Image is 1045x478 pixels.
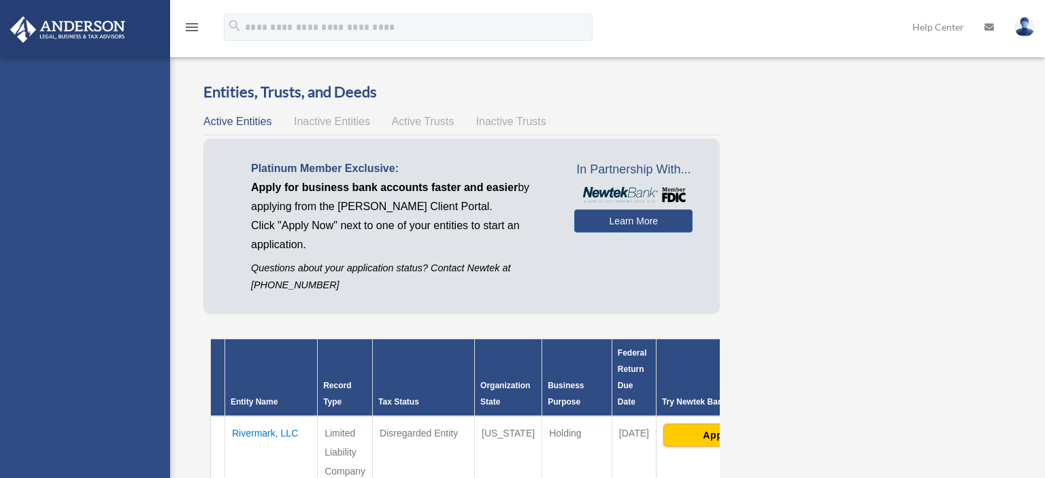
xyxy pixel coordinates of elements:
[392,116,454,127] span: Active Trusts
[1014,17,1035,37] img: User Pic
[251,178,554,216] p: by applying from the [PERSON_NAME] Client Portal.
[203,116,271,127] span: Active Entities
[662,394,797,410] div: Try Newtek Bank
[476,116,546,127] span: Inactive Trusts
[663,424,796,447] button: Apply Now
[251,159,554,178] p: Platinum Member Exclusive:
[251,182,518,193] span: Apply for business bank accounts faster and easier
[6,16,129,43] img: Anderson Advisors Platinum Portal
[294,116,370,127] span: Inactive Entities
[184,19,200,35] i: menu
[251,260,554,294] p: Questions about your application status? Contact Newtek at [PHONE_NUMBER]
[581,187,686,203] img: NewtekBankLogoSM.png
[574,159,693,181] span: In Partnership With...
[251,216,554,254] p: Click "Apply Now" next to one of your entities to start an application.
[318,339,373,417] th: Record Type
[612,339,656,417] th: Federal Return Due Date
[574,209,693,233] a: Learn More
[225,339,318,417] th: Entity Name
[184,24,200,35] a: menu
[542,339,612,417] th: Business Purpose
[373,339,475,417] th: Tax Status
[203,82,720,103] h3: Entities, Trusts, and Deeds
[475,339,542,417] th: Organization State
[227,18,242,33] i: search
